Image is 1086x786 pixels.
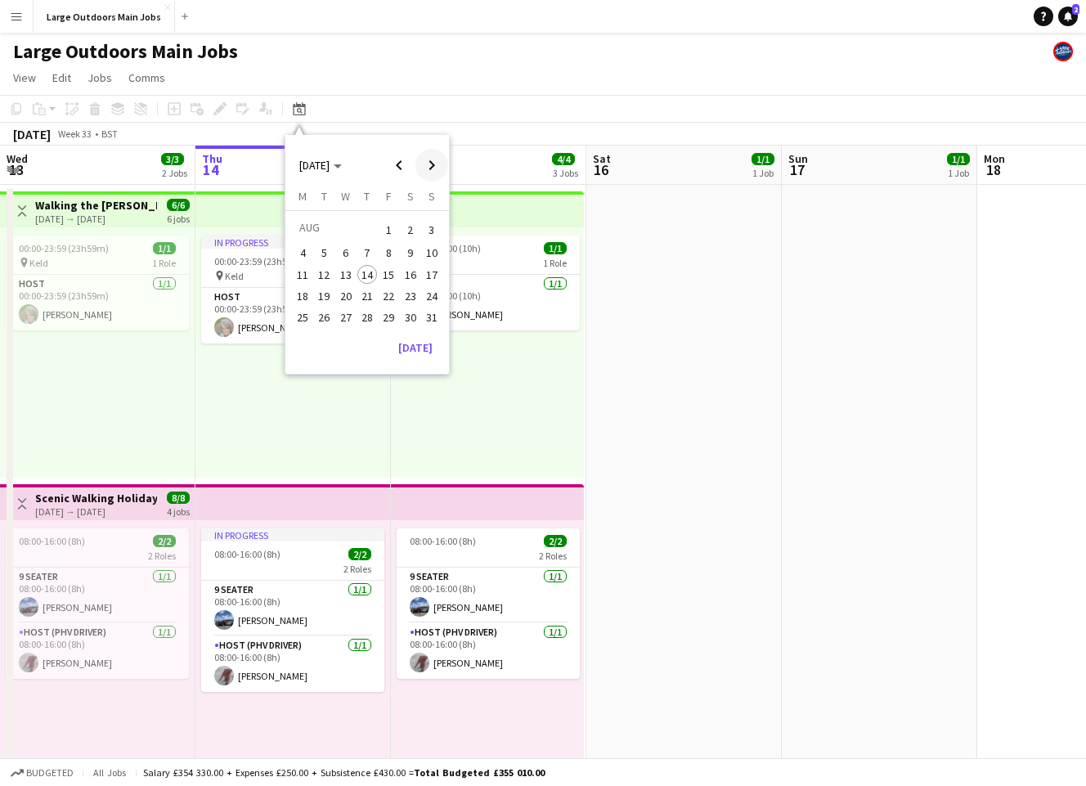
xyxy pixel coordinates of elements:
[421,307,442,328] button: 31-08-2025
[13,126,51,142] div: [DATE]
[336,244,356,263] span: 6
[590,160,611,179] span: 16
[4,160,28,179] span: 13
[378,285,399,307] button: 22-08-2025
[201,236,384,344] app-job-card: In progress00:00-23:59 (23h59m)1/1 Keld1 RoleHost1/100:00-23:59 (23h59m)[PERSON_NAME]
[6,568,189,623] app-card-role: 9 Seater1/108:00-16:00 (8h)[PERSON_NAME]
[335,285,357,307] button: 20-08-2025
[335,307,357,328] button: 27-08-2025
[315,244,334,263] span: 5
[201,288,384,344] app-card-role: Host1/100:00-23:59 (23h59m)[PERSON_NAME]
[315,265,334,285] span: 12
[148,550,176,562] span: 2 Roles
[378,242,399,263] button: 08-08-2025
[422,286,442,306] span: 24
[35,491,157,505] h3: Scenic Walking Holiday - Exploring the Giant's Causeway
[7,151,28,166] span: Wed
[201,528,384,541] div: In progress
[947,153,970,165] span: 1/1
[6,528,189,679] app-job-card: 08:00-16:00 (8h)2/22 Roles9 Seater1/108:00-16:00 (8h)[PERSON_NAME]Host (PHV Driver)1/108:00-16:00...
[167,504,190,518] div: 4 jobs
[13,70,36,85] span: View
[421,217,442,242] button: 03-08-2025
[383,149,415,182] button: Previous month
[399,285,420,307] button: 23-08-2025
[292,285,313,307] button: 18-08-2025
[19,535,85,547] span: 08:00-16:00 (8h)
[201,236,384,249] div: In progress
[984,151,1005,166] span: Mon
[429,189,435,204] span: S
[378,264,399,285] button: 15-08-2025
[401,308,420,327] span: 30
[397,528,580,679] app-job-card: 08:00-16:00 (8h)2/22 Roles9 Seater1/108:00-16:00 (8h)[PERSON_NAME]Host (PHV Driver)1/108:00-16:00...
[201,636,384,692] app-card-role: Host (PHV Driver)1/108:00-16:00 (8h)[PERSON_NAME]
[167,199,190,211] span: 6/6
[6,623,189,679] app-card-role: Host (PHV Driver)1/108:00-16:00 (8h)[PERSON_NAME]
[293,244,312,263] span: 4
[379,218,398,241] span: 1
[52,70,71,85] span: Edit
[544,242,567,254] span: 1/1
[553,167,578,179] div: 3 Jobs
[336,286,356,306] span: 20
[214,548,280,560] span: 08:00-16:00 (8h)
[200,160,222,179] span: 14
[422,265,442,285] span: 17
[421,285,442,307] button: 24-08-2025
[315,308,334,327] span: 26
[552,153,575,165] span: 4/4
[399,242,420,263] button: 09-08-2025
[539,550,567,562] span: 2 Roles
[293,150,348,180] button: Choose month and year
[298,189,307,204] span: M
[81,67,119,88] a: Jobs
[88,70,112,85] span: Jobs
[29,257,48,269] span: Keld
[422,218,442,241] span: 3
[292,264,313,285] button: 11-08-2025
[292,242,313,263] button: 04-08-2025
[335,264,357,285] button: 13-08-2025
[752,153,774,165] span: 1/1
[299,158,330,173] span: [DATE]
[313,285,334,307] button: 19-08-2025
[293,308,312,327] span: 25
[401,286,420,306] span: 23
[90,766,129,779] span: All jobs
[422,244,442,263] span: 10
[35,505,157,518] div: [DATE] → [DATE]
[225,270,244,282] span: Keld
[35,213,157,225] div: [DATE] → [DATE]
[401,218,420,241] span: 2
[364,189,370,204] span: T
[397,568,580,623] app-card-role: 9 Seater1/108:00-16:00 (8h)[PERSON_NAME]
[46,67,78,88] a: Edit
[378,307,399,328] button: 29-08-2025
[313,242,334,263] button: 05-08-2025
[422,308,442,327] span: 31
[357,286,377,306] span: 21
[128,70,165,85] span: Comms
[161,153,184,165] span: 3/3
[167,211,190,225] div: 6 jobs
[948,167,969,179] div: 1 Job
[357,307,378,328] button: 28-08-2025
[122,67,172,88] a: Comms
[6,236,189,330] app-job-card: 00:00-23:59 (23h59m)1/1 Keld1 RoleHost1/100:00-23:59 (23h59m)[PERSON_NAME]
[202,151,222,166] span: Thu
[786,160,808,179] span: 17
[348,548,371,560] span: 2/2
[1058,7,1078,26] a: 2
[343,563,371,575] span: 2 Roles
[214,255,304,267] span: 00:00-23:59 (23h59m)
[410,535,476,547] span: 08:00-16:00 (8h)
[593,151,611,166] span: Sat
[407,189,414,204] span: S
[201,581,384,636] app-card-role: 9 Seater1/108:00-16:00 (8h)[PERSON_NAME]
[357,285,378,307] button: 21-08-2025
[357,308,377,327] span: 28
[543,257,567,269] span: 1 Role
[399,307,420,328] button: 30-08-2025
